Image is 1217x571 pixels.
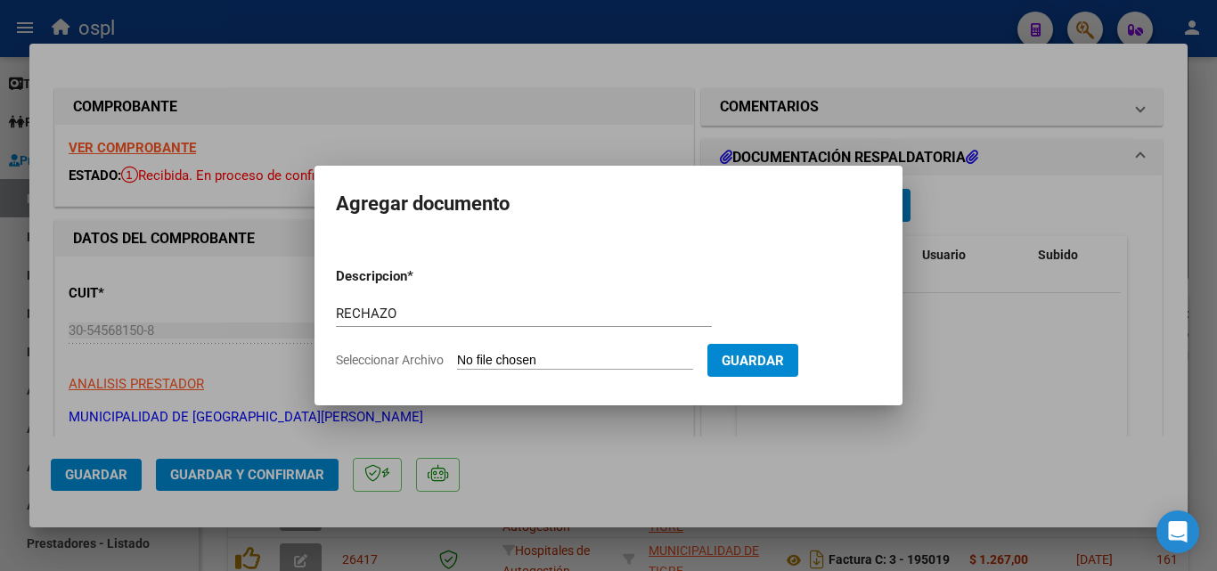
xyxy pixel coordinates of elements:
[336,187,881,221] h2: Agregar documento
[336,353,444,367] span: Seleccionar Archivo
[707,344,798,377] button: Guardar
[722,353,784,369] span: Guardar
[1156,510,1199,553] div: Open Intercom Messenger
[336,266,500,287] p: Descripcion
